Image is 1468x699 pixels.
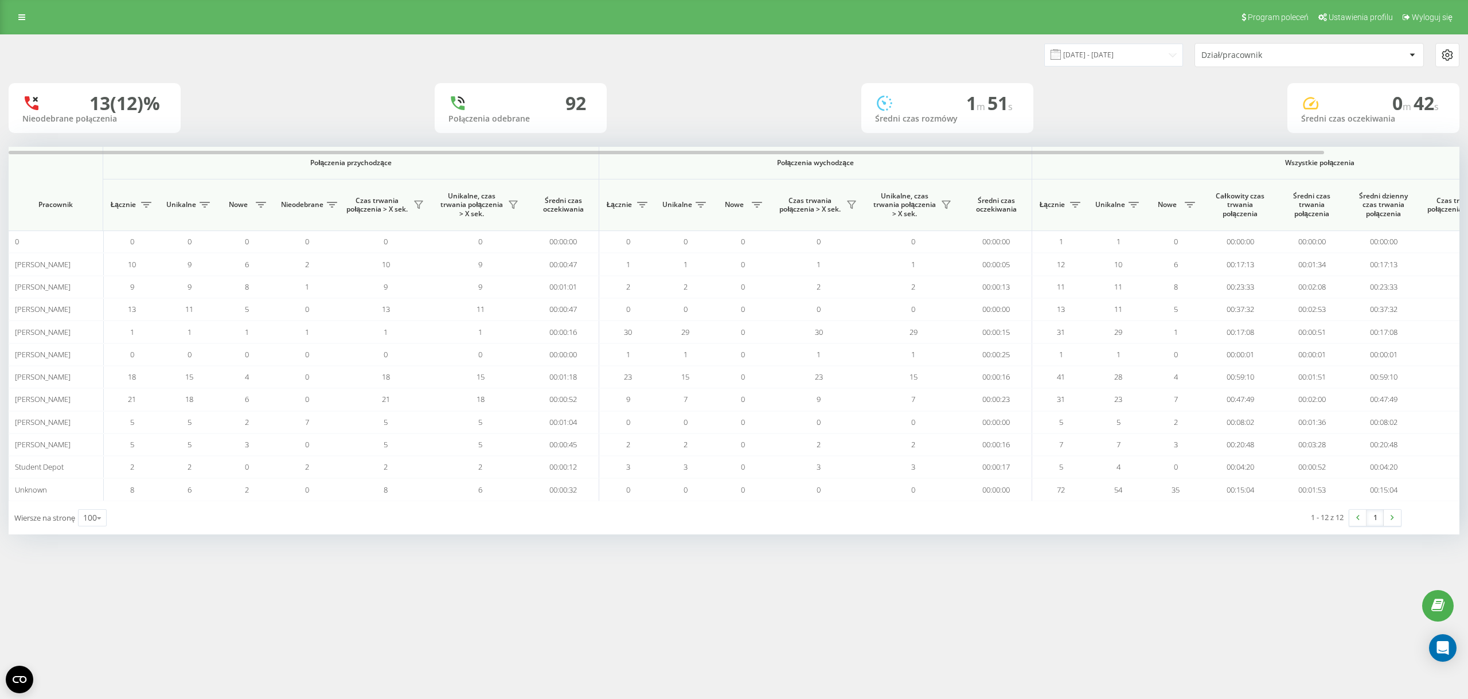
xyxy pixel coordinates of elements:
[1114,282,1122,292] span: 11
[987,91,1013,115] span: 51
[911,394,915,404] span: 7
[528,388,599,411] td: 00:00:52
[961,434,1032,456] td: 00:00:16
[777,196,843,214] span: Czas trwania połączenia > X sek.
[15,349,71,360] span: [PERSON_NAME]
[15,417,71,427] span: [PERSON_NAME]
[382,394,390,404] span: 21
[961,276,1032,298] td: 00:00:13
[1204,478,1276,501] td: 00:15:04
[684,236,688,247] span: 0
[1348,411,1419,434] td: 00:08:02
[305,394,309,404] span: 0
[961,343,1032,366] td: 00:00:25
[1174,372,1178,382] span: 4
[1059,349,1063,360] span: 1
[382,372,390,382] span: 18
[128,259,136,270] span: 10
[22,114,167,124] div: Nieodebrane połączenia
[1392,91,1414,115] span: 0
[130,349,134,360] span: 0
[1201,50,1338,60] div: Dział/pracownik
[961,231,1032,253] td: 00:00:00
[305,236,309,247] span: 0
[188,417,192,427] span: 5
[817,439,821,450] span: 2
[961,253,1032,275] td: 00:00:05
[1276,298,1348,321] td: 00:02:53
[478,462,482,472] span: 2
[245,349,249,360] span: 0
[1057,372,1065,382] span: 41
[1204,253,1276,275] td: 00:17:13
[15,485,47,495] span: Unknown
[130,462,134,472] span: 2
[684,439,688,450] span: 2
[14,513,75,523] span: Wiersze na stronę
[961,366,1032,388] td: 00:00:16
[1174,417,1178,427] span: 2
[382,304,390,314] span: 13
[817,259,821,270] span: 1
[1057,282,1065,292] span: 11
[185,304,193,314] span: 11
[130,282,134,292] span: 9
[1276,231,1348,253] td: 00:00:00
[817,304,821,314] span: 0
[15,372,71,382] span: [PERSON_NAME]
[911,304,915,314] span: 0
[384,327,388,337] span: 1
[1008,100,1013,113] span: s
[245,485,249,495] span: 2
[911,417,915,427] span: 0
[305,282,309,292] span: 1
[626,462,630,472] span: 3
[1059,462,1063,472] span: 5
[1095,200,1125,209] span: Unikalne
[1174,282,1178,292] span: 8
[1429,634,1457,662] div: Open Intercom Messenger
[1204,276,1276,298] td: 00:23:33
[245,327,249,337] span: 1
[1174,462,1178,472] span: 0
[109,200,138,209] span: Łącznie
[305,327,309,337] span: 1
[626,349,630,360] span: 1
[1116,349,1120,360] span: 1
[477,372,485,382] span: 15
[1114,394,1122,404] span: 23
[1153,200,1181,209] span: Nowe
[1301,114,1446,124] div: Średni czas oczekiwania
[1414,91,1439,115] span: 42
[1276,456,1348,478] td: 00:00:52
[1114,372,1122,382] span: 28
[741,304,745,314] span: 0
[528,411,599,434] td: 00:01:04
[1116,417,1120,427] span: 5
[305,349,309,360] span: 0
[662,200,692,209] span: Unikalne
[477,394,485,404] span: 18
[384,462,388,472] span: 2
[305,259,309,270] span: 2
[281,200,323,209] span: Nieodebrane
[448,114,593,124] div: Połączenia odebrane
[1114,485,1122,495] span: 54
[626,394,630,404] span: 9
[1174,439,1178,450] span: 3
[815,372,823,382] span: 23
[1329,13,1393,22] span: Ustawienia profilu
[1059,439,1063,450] span: 7
[1114,327,1122,337] span: 29
[961,388,1032,411] td: 00:00:23
[1276,253,1348,275] td: 00:01:34
[528,456,599,478] td: 00:00:12
[1114,259,1122,270] span: 10
[1038,200,1067,209] span: Łącznie
[1348,231,1419,253] td: 00:00:00
[15,259,71,270] span: [PERSON_NAME]
[245,417,249,427] span: 2
[1204,456,1276,478] td: 00:04:20
[128,394,136,404] span: 21
[130,417,134,427] span: 5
